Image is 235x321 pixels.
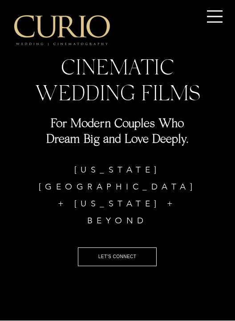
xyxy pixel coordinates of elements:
[207,9,223,25] button: Menu
[207,9,223,25] nav: Site
[98,254,137,259] span: LET'S CONNECT
[39,165,197,226] span: [US_STATE][GEOGRAPHIC_DATA] + [US_STATE] + BEYOND
[46,115,188,145] span: For Modern Couples Who Dream Big and Love Deeply.
[35,53,200,105] span: CINEMATIC WEDDING FILMS
[14,15,110,46] img: C_Logo.png
[78,247,157,266] a: LET'S CONNECT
